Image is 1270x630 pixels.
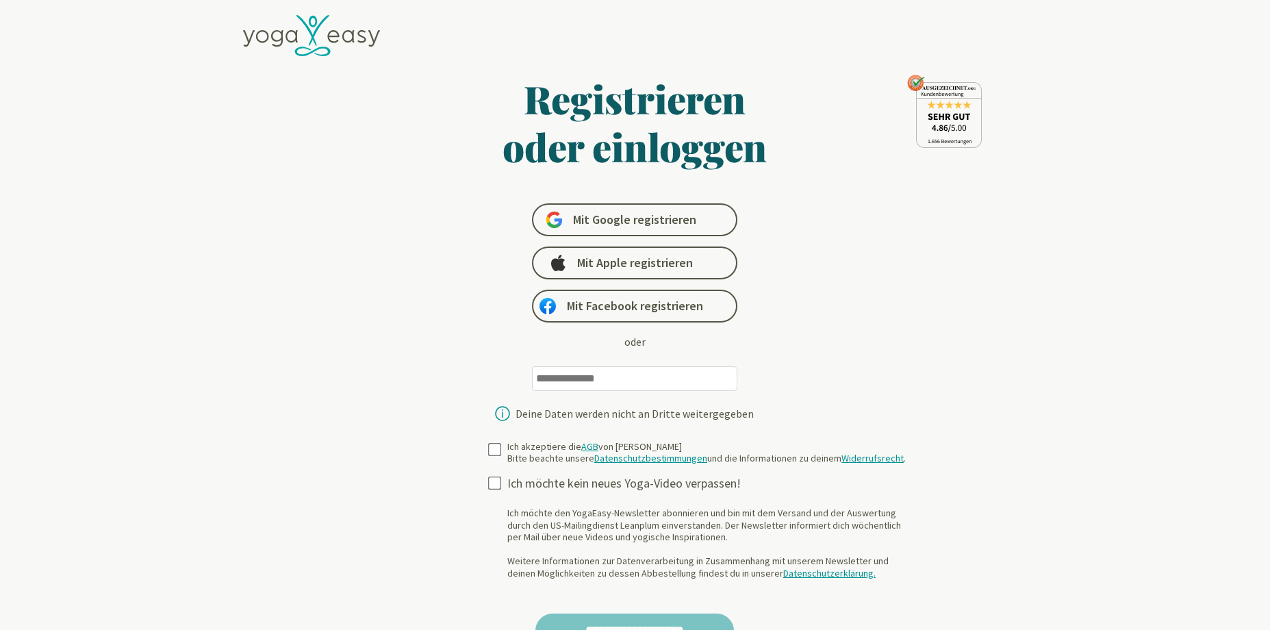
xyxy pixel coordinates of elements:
a: Mit Apple registrieren [532,247,737,279]
img: ausgezeichnet_seal.png [907,75,982,148]
a: Mit Google registrieren [532,203,737,236]
h1: Registrieren oder einloggen [370,75,900,171]
a: Datenschutzerklärung. [783,567,876,579]
span: Mit Apple registrieren [577,255,693,271]
div: Deine Daten werden nicht an Dritte weitergegeben [516,408,754,419]
a: Widerrufsrecht [841,452,904,464]
span: Mit Google registrieren [573,212,696,228]
a: Datenschutzbestimmungen [594,452,707,464]
a: Mit Facebook registrieren [532,290,737,323]
div: Ich möchte den YogaEasy-Newsletter abonnieren und bin mit dem Versand und der Auswertung durch de... [507,507,917,579]
div: Ich akzeptiere die von [PERSON_NAME] Bitte beachte unsere und die Informationen zu deinem . [507,441,906,465]
span: Mit Facebook registrieren [567,298,703,314]
div: oder [624,333,646,350]
a: AGB [581,440,598,453]
div: Ich möchte kein neues Yoga-Video verpassen! [507,476,917,492]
